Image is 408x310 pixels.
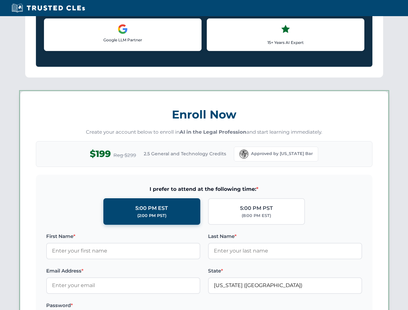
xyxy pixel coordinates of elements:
input: Florida (FL) [208,277,362,294]
div: (2:00 PM PST) [137,212,166,219]
span: Approved by [US_STATE] Bar [251,150,313,157]
label: State [208,267,362,275]
p: Create your account below to enroll in and start learning immediately. [36,129,372,136]
img: Trusted CLEs [10,3,87,13]
p: 15+ Years AI Expert [212,39,359,46]
input: Enter your last name [208,243,362,259]
strong: AI in the Legal Profession [180,129,246,135]
p: Google LLM Partner [49,37,196,43]
input: Enter your email [46,277,200,294]
label: Last Name [208,232,362,240]
div: 5:00 PM PST [240,204,273,212]
span: $199 [90,147,111,161]
span: Reg $299 [113,151,136,159]
div: 5:00 PM EST [135,204,168,212]
img: Google [118,24,128,34]
h3: Enroll Now [36,104,372,125]
input: Enter your first name [46,243,200,259]
img: Florida Bar [239,150,248,159]
span: I prefer to attend at the following time: [46,185,362,193]
label: First Name [46,232,200,240]
div: (8:00 PM EST) [242,212,271,219]
label: Email Address [46,267,200,275]
label: Password [46,302,200,309]
span: 2.5 General and Technology Credits [144,150,226,157]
